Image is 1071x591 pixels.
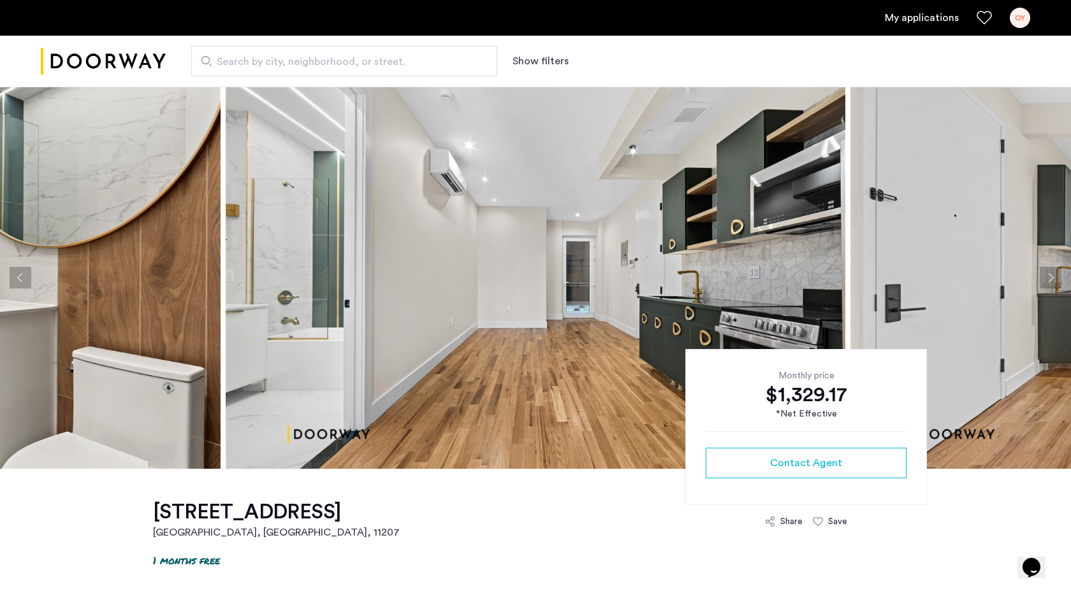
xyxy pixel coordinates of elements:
div: Save [828,515,847,528]
span: Search by city, neighborhood, or street. [217,54,462,69]
button: Next apartment [1040,267,1061,288]
img: logo [41,38,166,85]
span: Contact Agent [770,455,842,471]
div: OY [1010,8,1030,28]
button: Show or hide filters [513,53,569,69]
button: button [706,448,907,478]
a: Favorites [977,10,992,25]
a: Cazamio logo [41,38,166,85]
iframe: chat widget [1017,540,1058,578]
h1: [STREET_ADDRESS] [153,499,400,525]
input: Apartment Search [191,46,497,76]
div: $1,329.17 [706,382,907,408]
div: Monthly price [706,369,907,382]
div: *Net Effective [706,408,907,421]
a: [STREET_ADDRESS][GEOGRAPHIC_DATA], [GEOGRAPHIC_DATA], 11207 [153,499,400,540]
p: 1 months free [153,553,220,567]
button: Previous apartment [10,267,31,288]
h2: [GEOGRAPHIC_DATA], [GEOGRAPHIC_DATA] , 11207 [153,525,400,540]
img: apartment [226,87,845,469]
a: My application [885,10,959,25]
div: Share [780,515,803,528]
